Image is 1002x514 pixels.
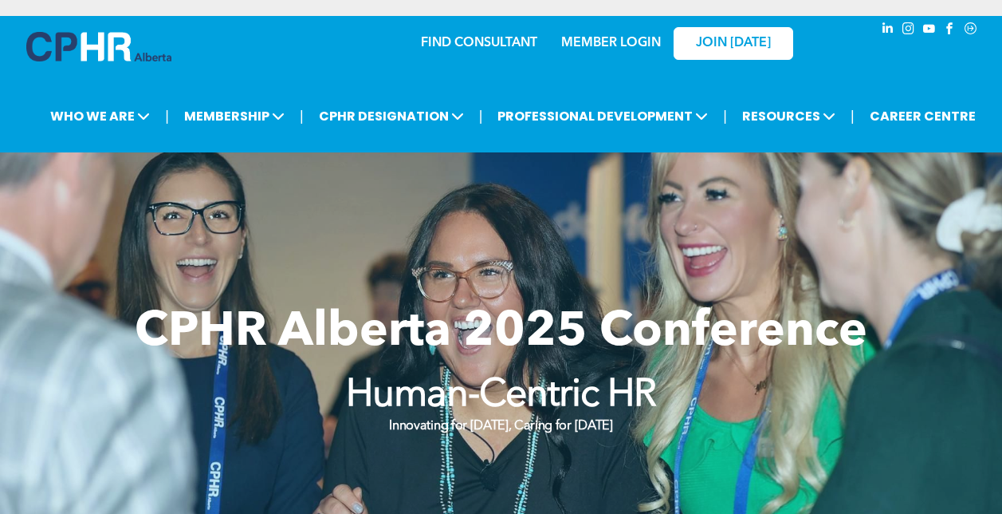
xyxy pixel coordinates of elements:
a: linkedin [879,20,897,42]
span: CPHR DESIGNATION [314,101,469,131]
a: instagram [900,20,918,42]
a: Social network [962,20,980,42]
strong: Human-Centric HR [346,377,657,415]
a: youtube [921,20,938,42]
span: CPHR Alberta 2025 Conference [135,309,867,357]
span: RESOURCES [737,101,840,131]
span: PROFESSIONAL DEVELOPMENT [493,101,713,131]
span: WHO WE ARE [45,101,155,131]
a: facebook [941,20,959,42]
strong: Innovating for [DATE], Caring for [DATE] [389,420,612,433]
span: JOIN [DATE] [696,36,771,51]
li: | [479,100,483,132]
span: MEMBERSHIP [179,101,289,131]
img: A blue and white logo for cp alberta [26,32,171,61]
a: FIND CONSULTANT [421,37,537,49]
li: | [165,100,169,132]
a: CAREER CENTRE [865,101,980,131]
a: JOIN [DATE] [674,27,793,60]
li: | [300,100,304,132]
li: | [851,100,855,132]
a: MEMBER LOGIN [561,37,661,49]
li: | [723,100,727,132]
